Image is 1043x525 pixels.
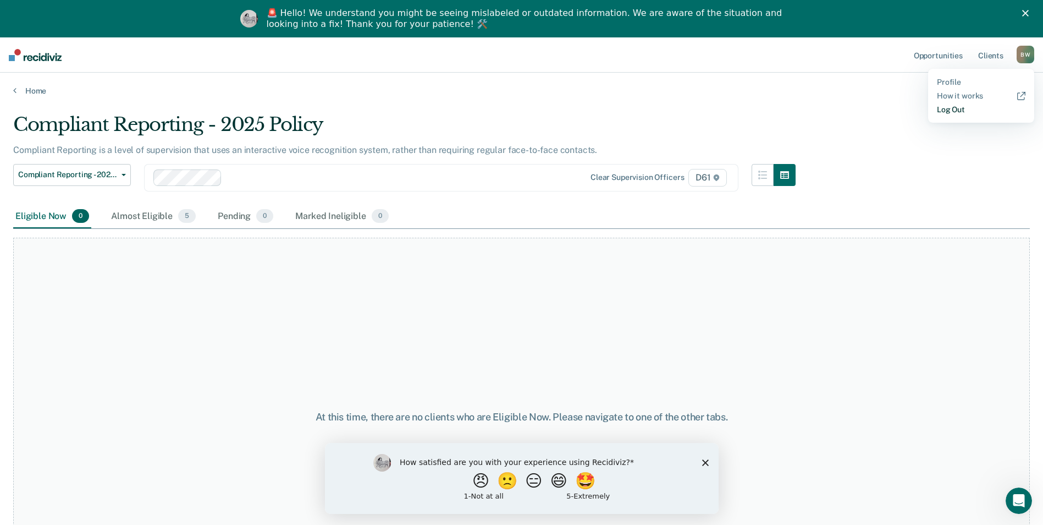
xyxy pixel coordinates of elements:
[72,209,89,223] span: 0
[109,205,198,229] div: Almost Eligible5
[13,86,1030,96] a: Home
[293,205,391,229] div: Marked Ineligible0
[9,49,62,61] img: Recidiviz
[13,164,131,186] button: Compliant Reporting - 2025 Policy
[325,443,719,514] iframe: Survey by Kim from Recidiviz
[912,37,965,73] a: Opportunities
[976,37,1006,73] a: Clients
[178,209,196,223] span: 5
[1017,46,1034,63] button: BW
[18,170,117,179] span: Compliant Reporting - 2025 Policy
[1017,46,1034,63] div: B W
[591,173,684,182] div: Clear supervision officers
[937,105,1025,114] a: Log Out
[688,169,726,187] span: D61
[216,205,275,229] div: Pending0
[937,91,1025,101] a: How it works
[937,78,1025,87] a: Profile
[1006,488,1032,514] iframe: Intercom live chat
[13,113,796,145] div: Compliant Reporting - 2025 Policy
[267,8,786,30] div: 🚨 Hello! We understand you might be seeing mislabeled or outdated information. We are aware of th...
[1022,10,1033,17] div: Close
[13,205,91,229] div: Eligible Now0
[240,10,258,28] img: Profile image for Kim
[256,209,273,223] span: 0
[268,411,776,423] div: At this time, there are no clients who are Eligible Now. Please navigate to one of the other tabs.
[372,209,389,223] span: 0
[13,145,597,155] p: Compliant Reporting is a level of supervision that uses an interactive voice recognition system, ...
